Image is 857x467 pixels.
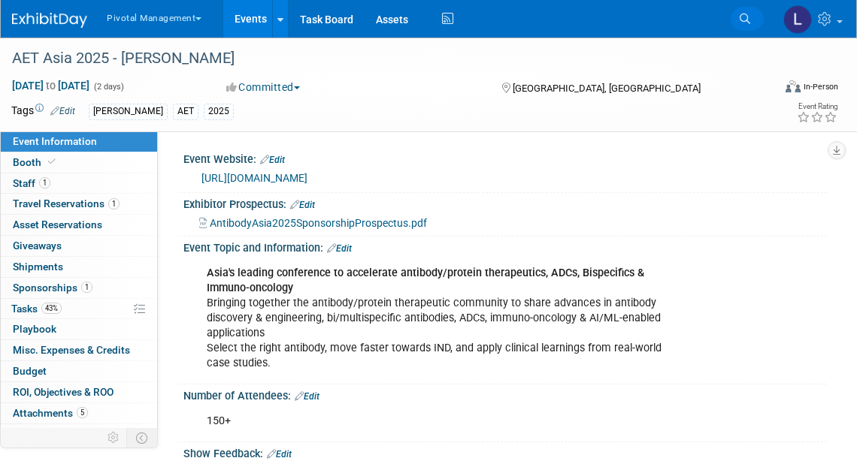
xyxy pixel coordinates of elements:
[183,148,827,167] div: Event Website:
[13,365,47,377] span: Budget
[710,78,838,101] div: Event Format
[797,103,837,110] div: Event Rating
[101,428,127,447] td: Personalize Event Tab Strip
[81,282,92,293] span: 1
[1,382,157,402] a: ROI, Objectives & ROO
[173,104,198,119] div: AET
[41,303,62,314] span: 43%
[50,106,75,116] a: Edit
[1,361,157,381] a: Budget
[11,79,90,92] span: [DATE] [DATE]
[13,386,114,398] span: ROI, Objectives & ROO
[267,449,292,459] a: Edit
[221,80,306,95] button: Committed
[1,236,157,256] a: Giveaways
[13,218,102,230] span: Asset Reservations
[13,240,62,252] span: Giveaways
[13,135,97,147] span: Event Information
[92,82,124,92] span: (2 days)
[327,243,352,254] a: Edit
[1,278,157,298] a: Sponsorships1
[1,319,157,339] a: Playbook
[13,197,120,209] span: Travel Reservations
[10,428,34,440] span: more
[210,217,427,229] span: AntibodyAsia2025SponsorshipProspectus.pdf
[127,428,158,447] td: Toggle Event Tabs
[11,103,75,120] td: Tags
[7,45,757,72] div: AET Asia 2025 - [PERSON_NAME]
[183,193,827,212] div: Exhibitor Prospectus:
[13,282,92,294] span: Sponsorships
[39,177,50,188] span: 1
[1,340,157,360] a: Misc. Expenses & Credits
[204,104,234,119] div: 2025
[196,258,697,379] div: Bringing together the antibody/protein therapeutic community to share advances in antibody discov...
[13,177,50,189] span: Staff
[183,384,827,404] div: Number of Attendees:
[513,83,701,94] span: [GEOGRAPHIC_DATA], [GEOGRAPHIC_DATA]
[1,173,157,194] a: Staff1
[295,391,319,402] a: Edit
[1,299,157,319] a: Tasks43%
[183,237,827,256] div: Event Topic and Information:
[207,267,644,294] b: Asia's leading conference to accelerate antibody/protein therapeutics, ADCs, Bispecifics & Immuno...
[1,152,157,173] a: Booth
[89,104,168,119] div: [PERSON_NAME]
[1,403,157,423] a: Attachments5
[260,155,285,165] a: Edit
[48,158,56,166] i: Booth reservation complete
[786,80,801,92] img: Format-Inperson.png
[196,406,697,436] div: 150+
[201,172,307,184] a: [URL][DOMAIN_NAME]
[1,194,157,214] a: Travel Reservations1
[1,424,157,444] a: more
[13,323,56,335] span: Playbook
[1,215,157,235] a: Asset Reservations
[13,407,88,419] span: Attachments
[13,156,59,168] span: Booth
[13,261,63,273] span: Shipments
[783,5,812,34] img: Leslie Pelton
[12,13,87,28] img: ExhibitDay
[183,442,827,462] div: Show Feedback:
[803,81,838,92] div: In-Person
[199,217,427,229] a: AntibodyAsia2025SponsorshipProspectus.pdf
[77,407,88,418] span: 5
[44,80,58,92] span: to
[13,344,130,356] span: Misc. Expenses & Credits
[290,200,315,210] a: Edit
[1,131,157,152] a: Event Information
[1,257,157,277] a: Shipments
[108,198,120,209] span: 1
[11,303,62,315] span: Tasks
